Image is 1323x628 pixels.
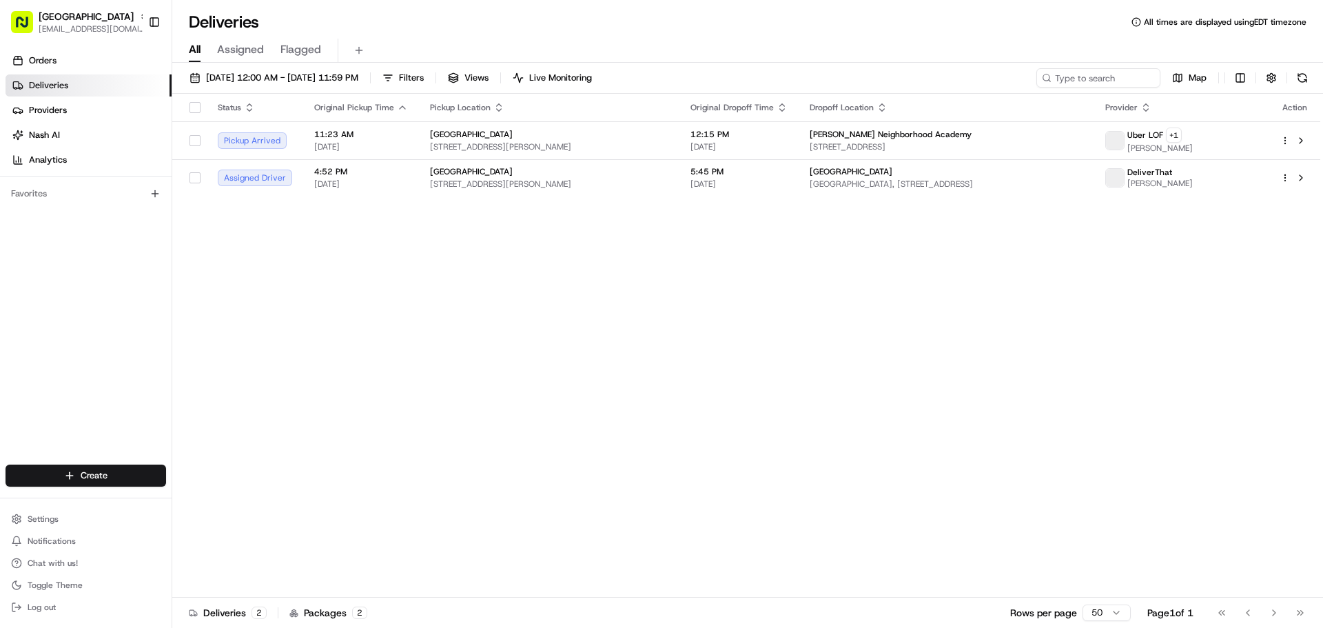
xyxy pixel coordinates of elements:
span: [GEOGRAPHIC_DATA] [430,166,513,177]
button: [GEOGRAPHIC_DATA] [39,10,134,23]
span: [PERSON_NAME] [1127,178,1193,189]
div: Page 1 of 1 [1147,606,1193,620]
a: Analytics [6,149,172,171]
span: [PERSON_NAME] Neighborhood Academy [810,129,972,140]
span: Settings [28,514,59,525]
span: All times are displayed using EDT timezone [1144,17,1306,28]
span: Dropoff Location [810,102,874,113]
button: Create [6,465,166,487]
span: Provider [1105,102,1138,113]
span: [GEOGRAPHIC_DATA] [810,166,892,177]
button: Log out [6,598,166,617]
span: 11:23 AM [314,129,408,140]
a: Nash AI [6,124,172,146]
span: Create [81,469,107,482]
span: Original Dropoff Time [690,102,774,113]
div: Packages [289,606,367,620]
span: Original Pickup Time [314,102,394,113]
button: [DATE] 12:00 AM - [DATE] 11:59 PM [183,68,365,88]
button: [GEOGRAPHIC_DATA][EMAIL_ADDRESS][DOMAIN_NAME] [6,6,143,39]
span: [PERSON_NAME] [1127,143,1193,154]
span: Filters [399,72,424,84]
button: Chat with us! [6,554,166,573]
span: Analytics [29,154,67,166]
span: 4:52 PM [314,166,408,177]
span: [STREET_ADDRESS] [810,141,1083,152]
div: Action [1280,102,1309,113]
input: Type to search [1036,68,1160,88]
span: Providers [29,104,67,117]
span: Orders [29,54,57,67]
button: Map [1166,68,1213,88]
span: [GEOGRAPHIC_DATA] [430,129,513,140]
span: Notifications [28,536,76,547]
span: Toggle Theme [28,580,83,591]
span: Flagged [280,41,321,58]
span: 12:15 PM [690,129,788,140]
span: Assigned [217,41,264,58]
span: 5:45 PM [690,166,788,177]
button: Toggle Theme [6,576,166,595]
button: Notifications [6,531,166,551]
button: Filters [376,68,430,88]
span: [DATE] [690,179,788,190]
span: Map [1189,72,1207,84]
p: Rows per page [1010,606,1077,620]
span: Uber LOF [1127,130,1163,141]
span: [DATE] [690,141,788,152]
div: Deliveries [189,606,267,620]
span: [DATE] 12:00 AM - [DATE] 11:59 PM [206,72,358,84]
div: Favorites [6,183,166,205]
h1: Deliveries [189,11,259,33]
span: Nash AI [29,129,60,141]
span: Log out [28,602,56,613]
span: Deliveries [29,79,68,92]
button: Refresh [1293,68,1312,88]
span: DeliverThat [1127,167,1172,178]
button: Views [442,68,495,88]
span: Pickup Location [430,102,491,113]
div: 2 [352,607,367,619]
a: Providers [6,99,172,121]
a: Deliveries [6,74,172,97]
div: 2 [252,607,267,619]
span: All [189,41,201,58]
span: [STREET_ADDRESS][PERSON_NAME] [430,141,668,152]
a: Orders [6,50,172,72]
span: [GEOGRAPHIC_DATA], [STREET_ADDRESS] [810,179,1083,190]
button: Live Monitoring [506,68,598,88]
span: [DATE] [314,179,408,190]
button: +1 [1166,128,1182,143]
button: Settings [6,509,166,529]
span: Chat with us! [28,558,78,569]
span: Live Monitoring [529,72,592,84]
span: Status [218,102,241,113]
span: [DATE] [314,141,408,152]
button: [EMAIL_ADDRESS][DOMAIN_NAME] [39,23,149,34]
span: Views [464,72,489,84]
span: [STREET_ADDRESS][PERSON_NAME] [430,179,668,190]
